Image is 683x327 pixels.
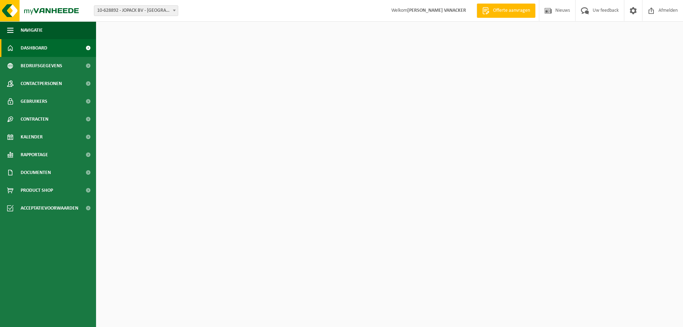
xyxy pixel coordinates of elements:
span: Bedrijfsgegevens [21,57,62,75]
span: Navigatie [21,21,43,39]
span: Acceptatievoorwaarden [21,199,78,217]
span: Documenten [21,164,51,181]
strong: [PERSON_NAME] VANACKER [407,8,466,13]
a: Offerte aanvragen [477,4,535,18]
span: 10-628892 - JOPACK BV - RUMBEKE [94,6,178,16]
span: Gebruikers [21,93,47,110]
span: Contracten [21,110,48,128]
span: Product Shop [21,181,53,199]
span: Kalender [21,128,43,146]
span: Dashboard [21,39,47,57]
span: Offerte aanvragen [491,7,532,14]
span: Contactpersonen [21,75,62,93]
span: 10-628892 - JOPACK BV - RUMBEKE [94,5,178,16]
span: Rapportage [21,146,48,164]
